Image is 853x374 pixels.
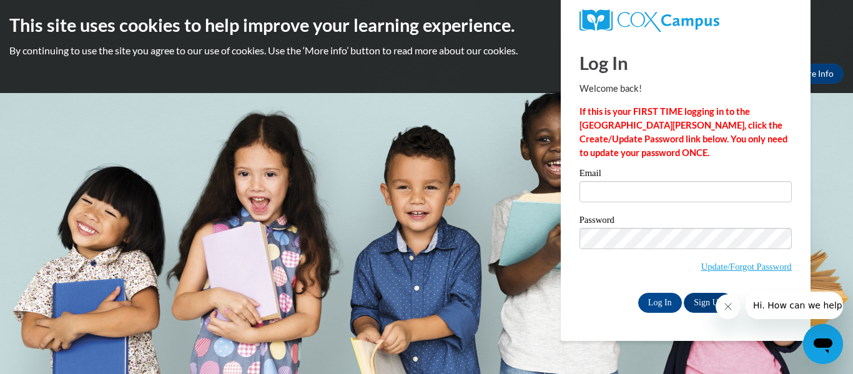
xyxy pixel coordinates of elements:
p: Welcome back! [579,82,792,96]
label: Email [579,169,792,181]
iframe: Close message [716,294,741,319]
a: Update/Forgot Password [701,262,792,272]
span: Hi. How can we help? [7,9,101,19]
strong: If this is your FIRST TIME logging in to the [GEOGRAPHIC_DATA][PERSON_NAME], click the Create/Upd... [579,106,787,158]
iframe: Button to launch messaging window [803,324,843,364]
a: COX Campus [579,9,792,32]
h2: This site uses cookies to help improve your learning experience. [9,12,844,37]
a: More Info [785,64,844,84]
a: Sign Up [684,293,732,313]
p: By continuing to use the site you agree to our use of cookies. Use the ‘More info’ button to read... [9,44,844,57]
input: Log In [638,293,682,313]
h1: Log In [579,50,792,76]
img: COX Campus [579,9,719,32]
label: Password [579,215,792,228]
iframe: Message from company [746,292,843,319]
